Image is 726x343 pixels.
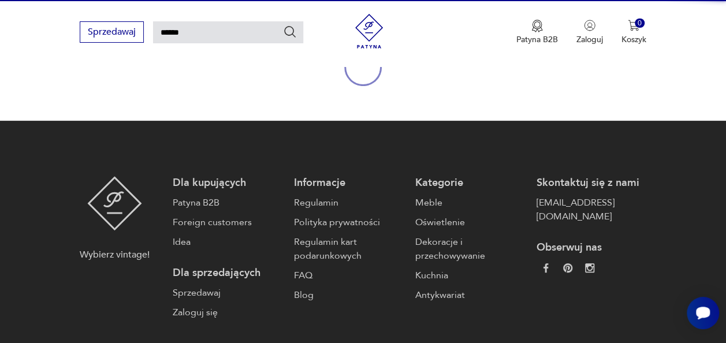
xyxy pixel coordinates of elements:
p: Koszyk [621,34,646,45]
a: Ikona medaluPatyna B2B [516,20,558,45]
p: Dla sprzedających [173,266,282,280]
button: Patyna B2B [516,20,558,45]
img: 37d27d81a828e637adc9f9cb2e3d3a8a.webp [563,263,572,273]
a: Zaloguj się [173,305,282,319]
a: Polityka prywatności [294,215,404,229]
a: Patyna B2B [173,196,282,210]
a: Oświetlenie [415,215,525,229]
img: Patyna - sklep z meblami i dekoracjami vintage [87,176,142,230]
button: 0Koszyk [621,20,646,45]
p: Wybierz vintage! [80,248,150,262]
p: Kategorie [415,176,525,190]
a: Sprzedawaj [173,286,282,300]
a: Meble [415,196,525,210]
a: Regulamin [294,196,404,210]
img: da9060093f698e4c3cedc1453eec5031.webp [541,263,550,273]
p: Informacje [294,176,404,190]
a: Kuchnia [415,269,525,282]
img: Ikonka użytkownika [584,20,595,31]
button: Sprzedawaj [80,21,144,43]
a: FAQ [294,269,404,282]
a: Regulamin kart podarunkowych [294,235,404,263]
a: Blog [294,288,404,302]
p: Zaloguj [576,34,603,45]
img: Ikona koszyka [628,20,639,31]
button: Szukaj [283,25,297,39]
p: Skontaktuj się z nami [537,176,646,190]
div: 0 [635,18,645,28]
a: Sprzedawaj [80,29,144,37]
p: Obserwuj nas [537,241,646,255]
p: Patyna B2B [516,34,558,45]
iframe: Smartsupp widget button [687,297,719,329]
a: Dekoracje i przechowywanie [415,235,525,263]
img: Patyna - sklep z meblami i dekoracjami vintage [352,14,386,49]
img: Ikona medalu [531,20,543,32]
a: Antykwariat [415,288,525,302]
p: Dla kupujących [173,176,282,190]
img: c2fd9cf7f39615d9d6839a72ae8e59e5.webp [585,263,594,273]
button: Zaloguj [576,20,603,45]
a: Foreign customers [173,215,282,229]
a: Idea [173,235,282,249]
a: [EMAIL_ADDRESS][DOMAIN_NAME] [537,196,646,223]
